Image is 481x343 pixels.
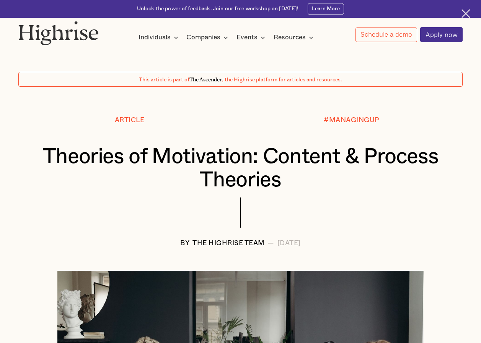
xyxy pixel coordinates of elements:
div: Article [115,116,145,124]
img: Cross icon [461,9,470,18]
div: Unlock the power of feedback. Join our free workshop on [DATE]! [137,5,299,13]
div: Resources [274,33,316,42]
div: Companies [186,33,230,42]
a: Learn More [308,3,344,15]
div: [DATE] [277,239,301,247]
div: Companies [186,33,220,42]
h1: Theories of Motivation: Content & Process Theories [37,145,444,192]
div: #MANAGINGUP [324,116,379,124]
a: Schedule a demo [355,28,417,42]
div: Individuals [139,33,171,42]
a: Apply now [420,27,463,42]
img: Highrise logo [18,21,99,45]
div: BY [180,239,189,247]
div: Events [236,33,267,42]
span: The Ascender [189,75,222,81]
div: The Highrise Team [192,239,265,247]
div: — [267,239,274,247]
span: , the Highrise platform for articles and resources. [222,77,342,83]
span: This article is part of [139,77,189,83]
div: Resources [274,33,306,42]
div: Individuals [139,33,181,42]
div: Events [236,33,258,42]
